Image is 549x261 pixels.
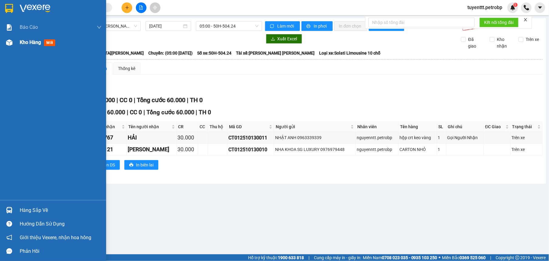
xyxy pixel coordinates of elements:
[177,122,198,132] th: CR
[128,133,175,142] div: HẢI
[537,5,543,10] span: caret-down
[314,23,328,29] span: In phơi
[20,234,91,241] span: Giới thiệu Vexere, nhận hoa hồng
[278,255,304,260] strong: 1900 633 818
[524,36,542,43] span: Trên xe
[460,255,486,260] strong: 0369 525 060
[124,160,158,170] button: printerIn biên lai
[369,18,475,27] input: Nhập số tổng đài
[143,109,145,116] span: |
[150,2,160,13] button: aim
[227,144,274,156] td: CT012510130010
[199,109,211,116] span: TH 0
[399,134,436,141] div: hộp crt keo vàng
[120,96,132,104] span: CC 0
[20,219,102,229] div: Hướng dẫn sử dụng
[271,37,275,42] span: download
[356,122,399,132] th: Nhân viên
[153,5,157,10] span: aim
[196,109,197,116] span: |
[127,109,128,116] span: |
[190,96,203,104] span: TH 0
[129,163,133,168] span: printer
[134,96,135,104] span: |
[3,3,88,47] li: [PERSON_NAME][GEOGRAPHIC_DATA][PERSON_NAME]
[149,23,182,29] input: 14/10/2025
[480,18,519,27] button: Kết nối tổng đài
[228,146,273,153] div: CT012510130010
[6,235,12,240] span: notification
[524,5,529,10] img: phone-icon
[439,256,441,259] span: ⚪️
[248,254,304,261] span: Hỗ trợ kỹ thuật:
[125,5,129,10] span: plus
[6,39,12,46] img: warehouse-icon
[382,255,437,260] strong: 0708 023 035 - 0935 103 250
[136,2,147,13] button: file-add
[438,146,445,153] div: 1
[485,123,504,130] span: ĐC Giao
[5,4,13,13] img: logo-vxr
[128,123,170,130] span: Tên người nhận
[399,146,436,153] div: CARTON NHỎ
[130,109,142,116] span: CC 0
[512,123,536,130] span: Trạng thái
[446,122,484,132] th: Ghi chú
[6,221,12,227] span: question-circle
[266,34,302,44] button: downloadXuất Excel
[357,134,397,141] div: nguyenntt.petrobp
[314,254,361,261] span: Cung cấp máy in - giấy in:
[514,3,517,7] span: 1
[438,134,445,141] div: 1
[94,160,120,170] button: printerIn DS
[510,5,516,10] img: icon-new-feature
[6,248,12,254] span: message
[178,145,197,154] div: 30.000
[463,4,507,11] span: tuyenttt.petrobp
[147,109,194,116] span: Tổng cước 60.000
[514,3,518,7] sup: 1
[437,122,446,132] th: SL
[515,256,520,260] span: copyright
[399,122,437,132] th: Tên hàng
[236,50,315,56] span: Tài xế: [PERSON_NAME] [PERSON_NAME]
[148,50,193,56] span: Chuyến: (05:00 [DATE])
[227,132,274,144] td: CT012510130011
[512,146,541,153] div: Trên xe
[275,134,355,141] div: NHẬT ANH 0963339339
[139,5,143,10] span: file-add
[137,96,185,104] span: Tổng cước 60.000
[178,133,197,142] div: 30.000
[442,254,486,261] span: Miền Bắc
[447,134,483,141] div: Gọi Người Nhận
[495,36,514,49] span: Kho nhận
[127,132,177,144] td: HẢI
[200,22,258,31] span: 05:00 - 50H-504.24
[275,146,355,153] div: NHA KHOA SG LUXURY 0976979448
[20,39,41,45] span: Kho hàng
[278,35,297,42] span: Xuất Excel
[229,123,268,130] span: Mã GD
[208,122,227,132] th: Thu hộ
[97,25,102,30] span: down
[228,134,273,142] div: CT012510130011
[20,247,102,256] div: Phản hồi
[198,122,208,132] th: CC
[490,254,491,261] span: |
[334,21,367,31] button: In đơn chọn
[127,144,177,156] td: LABO KIM CHI
[278,23,295,29] span: Làm mới
[118,65,135,72] div: Thống kê
[270,24,275,29] span: sync
[357,146,397,153] div: nguyenntt.petrobp
[466,36,485,49] span: Đã giao
[116,96,118,104] span: |
[276,123,349,130] span: Người gửi
[265,21,300,31] button: syncLàm mới
[136,162,153,168] span: In biên lai
[197,50,231,56] span: Số xe: 50H-504.24
[20,206,102,215] div: Hàng sắp về
[524,18,528,22] span: close
[306,24,312,29] span: printer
